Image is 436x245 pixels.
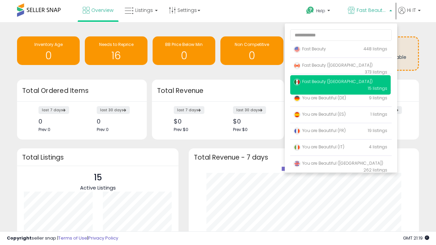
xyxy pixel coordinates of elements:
[97,106,130,114] label: last 30 days
[294,128,346,133] span: You are Beautiful (FR)
[157,86,279,96] h3: Total Revenue
[194,155,414,160] h3: Total Revenue - 7 days
[97,127,109,132] span: Prev: 0
[368,128,387,133] span: 19 listings
[85,36,147,65] a: Needs to Reprice 16
[97,118,135,125] div: 0
[294,144,344,150] span: You are Beautiful (IT)
[17,36,80,65] a: Inventory Age 0
[80,184,116,191] span: Active Listings
[398,7,421,22] a: Hi IT
[22,155,173,160] h3: Total Listings
[174,106,204,114] label: last 7 days
[294,79,373,84] span: Fast Beauty ([GEOGRAPHIC_DATA])
[294,144,300,151] img: italy.png
[135,7,153,14] span: Listings
[153,36,215,65] a: BB Price Below Min 0
[91,7,113,14] span: Overview
[294,62,373,68] span: Fast Beauty ([GEOGRAPHIC_DATA])
[7,235,32,241] strong: Copyright
[294,46,300,53] img: usa.png
[306,6,314,15] i: Get Help
[58,235,87,241] a: Terms of Use
[7,235,118,242] div: seller snap | |
[294,79,300,85] img: mexico.png
[357,7,387,14] span: Fast Beauty ([GEOGRAPHIC_DATA])
[156,50,212,61] h1: 0
[294,46,326,52] span: Fast Beauty
[38,106,69,114] label: last 7 days
[88,50,144,61] h1: 16
[365,69,387,75] span: 373 listings
[294,62,300,69] img: canada.png
[38,127,50,132] span: Prev: 0
[20,50,76,61] h1: 0
[235,42,269,47] span: Non Competitive
[34,42,63,47] span: Inventory Age
[403,235,429,241] span: 2025-08-16 21:19 GMT
[224,50,280,61] h1: 0
[174,118,213,125] div: $0
[294,111,300,118] img: spain.png
[294,128,300,134] img: france.png
[301,1,342,22] a: Help
[220,36,283,65] a: Non Competitive 0
[165,42,203,47] span: BB Price Below Min
[294,160,300,167] img: uk.png
[371,111,387,117] span: 1 listings
[363,46,387,52] span: 448 listings
[233,118,272,125] div: $0
[316,8,325,14] span: Help
[294,160,383,166] span: You are Beautiful ([GEOGRAPHIC_DATA])
[368,85,387,91] span: 15 listings
[233,106,266,114] label: last 30 days
[294,111,346,117] span: You are Beautiful (ES)
[369,144,387,150] span: 4 listings
[99,42,134,47] span: Needs to Reprice
[294,95,300,102] img: germany.png
[80,171,116,184] p: 15
[294,95,346,101] span: You are Beautiful (DE)
[88,235,118,241] a: Privacy Policy
[407,7,416,14] span: Hi IT
[233,127,248,132] span: Prev: $0
[38,118,77,125] div: 0
[369,95,387,101] span: 9 listings
[174,127,188,132] span: Prev: $0
[22,86,142,96] h3: Total Ordered Items
[363,167,387,173] span: 262 listings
